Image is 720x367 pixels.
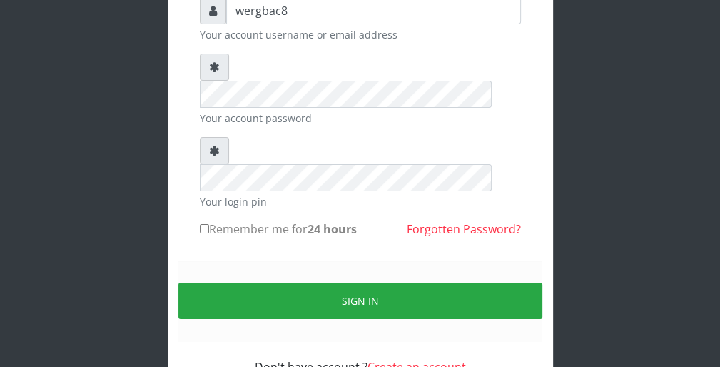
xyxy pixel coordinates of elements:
[200,221,357,238] label: Remember me for
[200,194,521,209] small: Your login pin
[308,221,357,237] b: 24 hours
[200,224,209,233] input: Remember me for24 hours
[407,221,521,237] a: Forgotten Password?
[178,283,542,319] button: Sign in
[200,27,521,42] small: Your account username or email address
[200,111,521,126] small: Your account password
